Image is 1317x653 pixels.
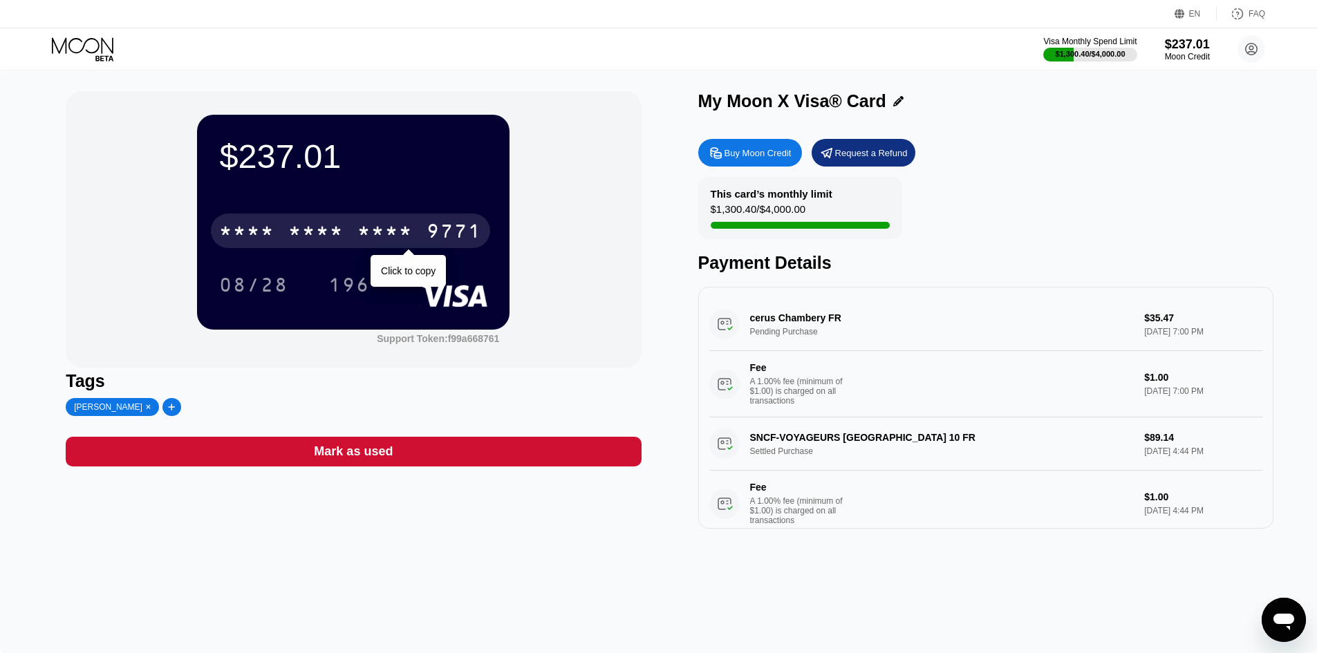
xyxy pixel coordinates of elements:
[219,276,288,298] div: 08/28
[219,137,487,176] div: $237.01
[74,402,142,412] div: [PERSON_NAME]
[750,482,847,493] div: Fee
[1262,598,1306,642] iframe: Bouton de lancement de la fenêtre de messagerie
[1056,50,1125,58] div: $1,300.40 / $4,000.00
[66,437,641,466] div: Mark as used
[812,139,915,167] div: Request a Refund
[709,471,1262,537] div: FeeA 1.00% fee (minimum of $1.00) is charged on all transactions$1.00[DATE] 4:44 PM
[698,91,886,111] div: My Moon X Visa® Card
[377,333,499,344] div: Support Token: f99a668761
[750,377,854,406] div: A 1.00% fee (minimum of $1.00) is charged on all transactions
[711,188,832,200] div: This card’s monthly limit
[1249,9,1265,19] div: FAQ
[725,147,792,159] div: Buy Moon Credit
[1217,7,1265,21] div: FAQ
[709,351,1262,417] div: FeeA 1.00% fee (minimum of $1.00) is charged on all transactions$1.00[DATE] 7:00 PM
[314,444,393,460] div: Mark as used
[209,267,299,302] div: 08/28
[1165,37,1210,61] div: $237.01Moon Credit
[1043,37,1137,61] div: Visa Monthly Spend Limit$1,300.40/$4,000.00
[427,222,482,244] div: 9771
[835,147,908,159] div: Request a Refund
[1165,52,1210,61] div: Moon Credit
[66,371,641,391] div: Tags
[698,139,802,167] div: Buy Moon Credit
[1165,37,1210,52] div: $237.01
[381,265,436,276] div: Click to copy
[1144,386,1262,396] div: [DATE] 7:00 PM
[1175,7,1217,21] div: EN
[1144,372,1262,383] div: $1.00
[711,203,806,222] div: $1,300.40 / $4,000.00
[1189,9,1201,19] div: EN
[1144,491,1262,502] div: $1.00
[1144,506,1262,515] div: [DATE] 4:44 PM
[328,276,370,298] div: 196
[318,267,380,302] div: 196
[750,362,847,373] div: Fee
[698,253,1273,273] div: Payment Details
[377,333,499,344] div: Support Token:f99a668761
[750,496,854,525] div: A 1.00% fee (minimum of $1.00) is charged on all transactions
[1043,37,1137,46] div: Visa Monthly Spend Limit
